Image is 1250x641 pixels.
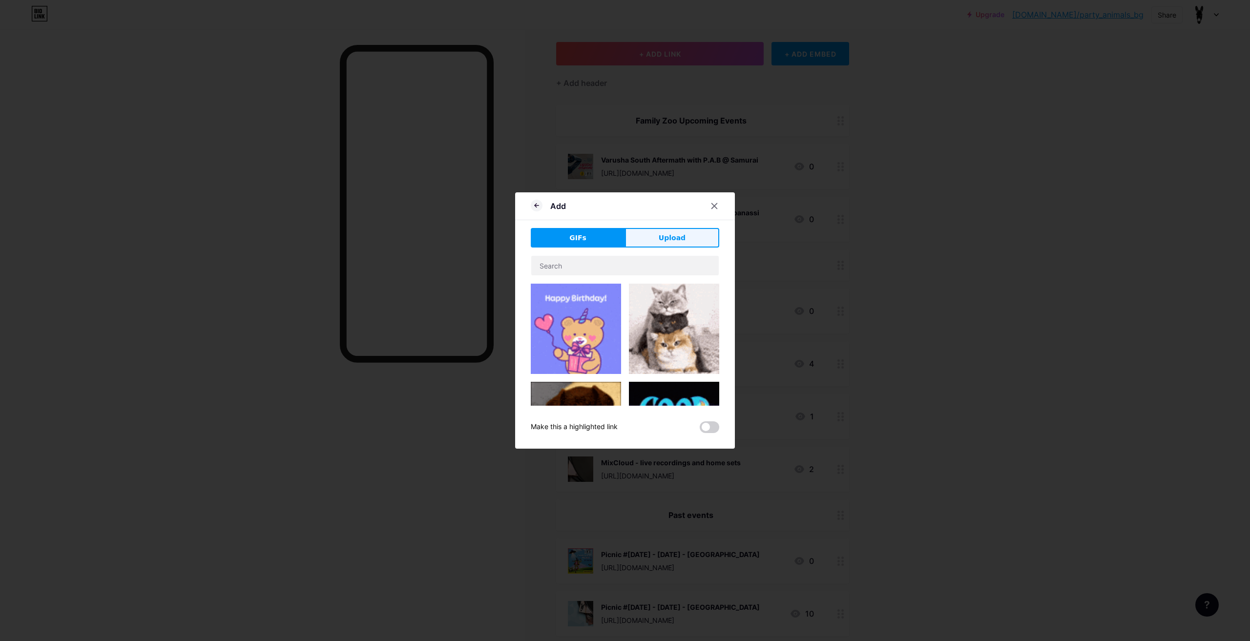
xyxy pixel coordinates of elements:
[531,228,625,248] button: GIFs
[659,233,686,243] span: Upload
[550,200,566,212] div: Add
[531,256,719,275] input: Search
[625,228,719,248] button: Upload
[531,421,618,433] div: Make this a highlighted link
[531,382,621,489] img: Gihpy
[629,382,719,472] img: Gihpy
[531,284,621,374] img: Gihpy
[629,284,719,374] img: Gihpy
[569,233,586,243] span: GIFs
